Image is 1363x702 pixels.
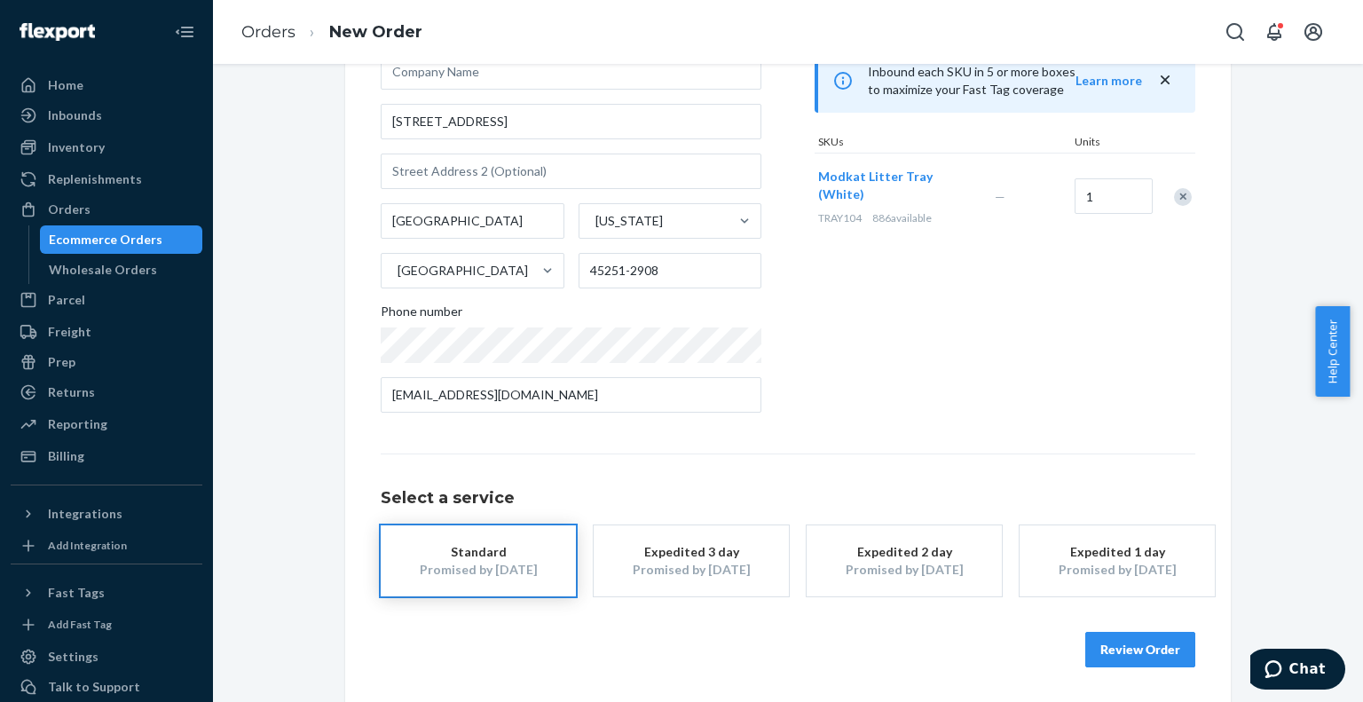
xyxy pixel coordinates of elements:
[11,673,202,701] button: Talk to Support
[48,76,83,94] div: Home
[381,104,761,139] input: Street Address
[11,318,202,346] a: Freight
[381,154,761,189] input: Street Address 2 (Optional)
[381,203,564,239] input: City
[48,170,142,188] div: Replenishments
[48,447,84,465] div: Billing
[1174,188,1192,206] div: Remove Item
[815,49,1195,113] div: Inbound each SKU in 5 or more boxes to maximize your Fast Tag coverage
[594,525,789,596] button: Expedited 3 dayPromised by [DATE]
[620,543,762,561] div: Expedited 3 day
[11,101,202,130] a: Inbounds
[48,353,75,371] div: Prep
[11,378,202,406] a: Returns
[1075,72,1142,90] button: Learn more
[11,165,202,193] a: Replenishments
[1257,14,1292,50] button: Open notifications
[1075,178,1153,214] input: Quantity
[579,253,762,288] input: ZIP Code
[381,54,761,90] input: Company Name
[833,561,975,579] div: Promised by [DATE]
[48,538,127,553] div: Add Integration
[381,303,462,327] span: Phone number
[48,584,105,602] div: Fast Tags
[11,579,202,607] button: Fast Tags
[48,291,85,309] div: Parcel
[11,614,202,635] a: Add Fast Tag
[11,133,202,162] a: Inventory
[381,490,1195,508] h1: Select a service
[872,211,932,225] span: 886 available
[49,231,162,248] div: Ecommerce Orders
[381,377,761,413] input: Email (Only Required for International)
[11,535,202,556] a: Add Integration
[11,410,202,438] a: Reporting
[11,643,202,671] a: Settings
[1156,71,1174,90] button: close
[1046,561,1188,579] div: Promised by [DATE]
[594,212,595,230] input: [US_STATE]
[398,262,528,280] div: [GEOGRAPHIC_DATA]
[48,648,98,666] div: Settings
[11,286,202,314] a: Parcel
[1020,525,1215,596] button: Expedited 1 dayPromised by [DATE]
[167,14,202,50] button: Close Navigation
[833,543,975,561] div: Expedited 2 day
[48,415,107,433] div: Reporting
[1046,543,1188,561] div: Expedited 1 day
[396,262,398,280] input: [GEOGRAPHIC_DATA]
[620,561,762,579] div: Promised by [DATE]
[48,201,91,218] div: Orders
[20,23,95,41] img: Flexport logo
[49,261,157,279] div: Wholesale Orders
[11,71,202,99] a: Home
[227,6,437,59] ol: breadcrumbs
[1217,14,1253,50] button: Open Search Box
[48,106,102,124] div: Inbounds
[48,617,112,632] div: Add Fast Tag
[40,225,203,254] a: Ecommerce Orders
[1085,632,1195,667] button: Review Order
[48,383,95,401] div: Returns
[815,134,1071,153] div: SKUs
[48,138,105,156] div: Inventory
[48,323,91,341] div: Freight
[11,348,202,376] a: Prep
[11,442,202,470] a: Billing
[818,168,973,203] button: Modkat Litter Tray (White)
[1296,14,1331,50] button: Open account menu
[48,678,140,696] div: Talk to Support
[48,505,122,523] div: Integrations
[818,169,933,201] span: Modkat Litter Tray (White)
[995,189,1005,204] span: —
[407,561,549,579] div: Promised by [DATE]
[11,500,202,528] button: Integrations
[40,256,203,284] a: Wholesale Orders
[329,22,422,42] a: New Order
[381,525,576,596] button: StandardPromised by [DATE]
[1250,649,1345,693] iframe: Opens a widget where you can chat to one of our agents
[11,195,202,224] a: Orders
[818,211,862,225] span: TRAY104
[407,543,549,561] div: Standard
[241,22,295,42] a: Orders
[595,212,663,230] div: [US_STATE]
[1315,306,1350,397] button: Help Center
[1071,134,1151,153] div: Units
[807,525,1002,596] button: Expedited 2 dayPromised by [DATE]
